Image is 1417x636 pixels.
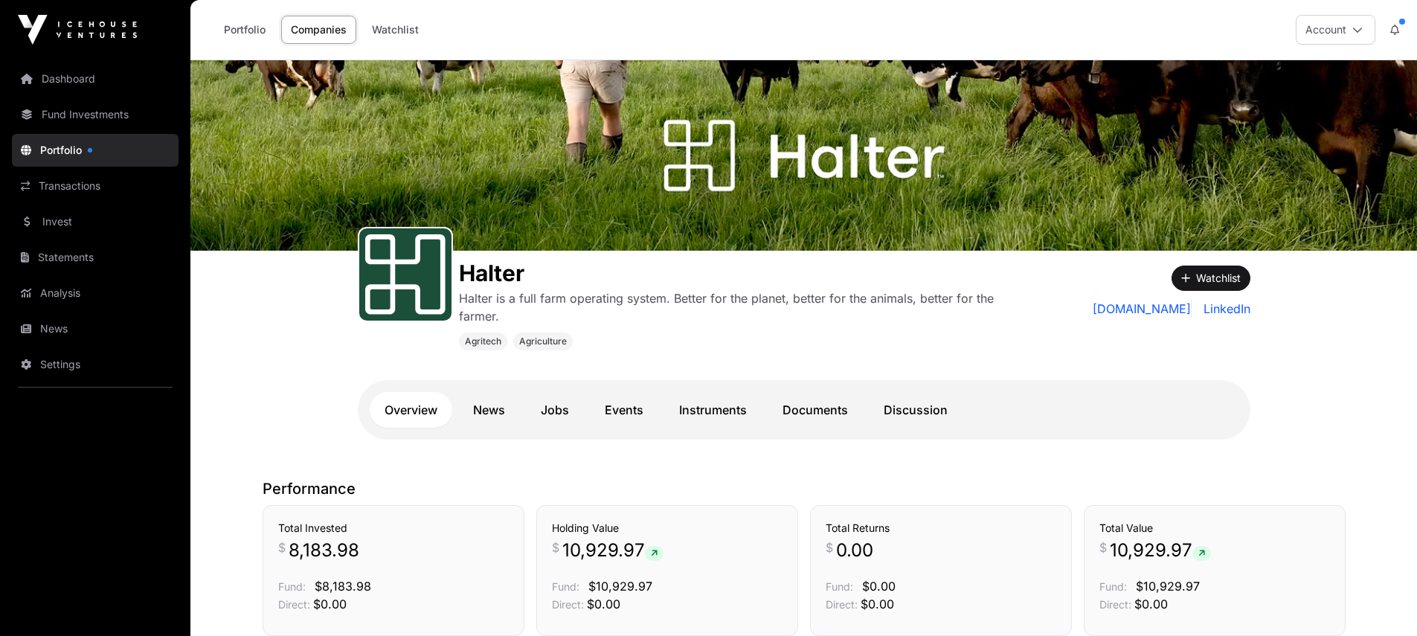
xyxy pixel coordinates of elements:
[1198,300,1250,318] a: LinkedIn
[664,392,762,428] a: Instruments
[12,98,179,131] a: Fund Investments
[836,539,873,562] span: 0.00
[587,597,620,611] span: $0.00
[362,16,428,44] a: Watchlist
[12,205,179,238] a: Invest
[1099,598,1131,611] span: Direct:
[826,521,1056,536] h3: Total Returns
[1134,597,1168,611] span: $0.00
[526,392,584,428] a: Jobs
[862,579,896,594] span: $0.00
[1343,565,1417,636] iframe: Chat Widget
[370,392,452,428] a: Overview
[562,539,663,562] span: 10,929.97
[281,16,356,44] a: Companies
[370,392,1238,428] nav: Tabs
[190,60,1417,251] img: Halter
[1136,579,1200,594] span: $10,929.97
[459,260,1027,286] h1: Halter
[458,392,520,428] a: News
[1172,266,1250,291] button: Watchlist
[590,392,658,428] a: Events
[826,580,853,593] span: Fund:
[1099,539,1107,556] span: $
[365,234,446,315] img: Halter-Favicon.svg
[552,580,579,593] span: Fund:
[12,134,179,167] a: Portfolio
[768,392,863,428] a: Documents
[12,62,179,95] a: Dashboard
[315,579,371,594] span: $8,183.98
[289,539,359,562] span: 8,183.98
[263,478,1346,499] p: Performance
[1099,580,1127,593] span: Fund:
[278,598,310,611] span: Direct:
[12,241,179,274] a: Statements
[588,579,652,594] span: $10,929.97
[519,335,567,347] span: Agriculture
[861,597,894,611] span: $0.00
[313,597,347,611] span: $0.00
[826,539,833,556] span: $
[1099,521,1330,536] h3: Total Value
[1296,15,1375,45] button: Account
[12,170,179,202] a: Transactions
[1110,539,1211,562] span: 10,929.97
[869,392,963,428] a: Discussion
[552,521,783,536] h3: Holding Value
[12,348,179,381] a: Settings
[465,335,501,347] span: Agritech
[278,539,286,556] span: $
[826,598,858,611] span: Direct:
[12,277,179,309] a: Analysis
[278,521,509,536] h3: Total Invested
[278,580,306,593] span: Fund:
[552,598,584,611] span: Direct:
[1093,300,1192,318] a: [DOMAIN_NAME]
[552,539,559,556] span: $
[18,15,137,45] img: Icehouse Ventures Logo
[12,312,179,345] a: News
[459,289,1027,325] p: Halter is a full farm operating system. Better for the planet, better for the animals, better for...
[214,16,275,44] a: Portfolio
